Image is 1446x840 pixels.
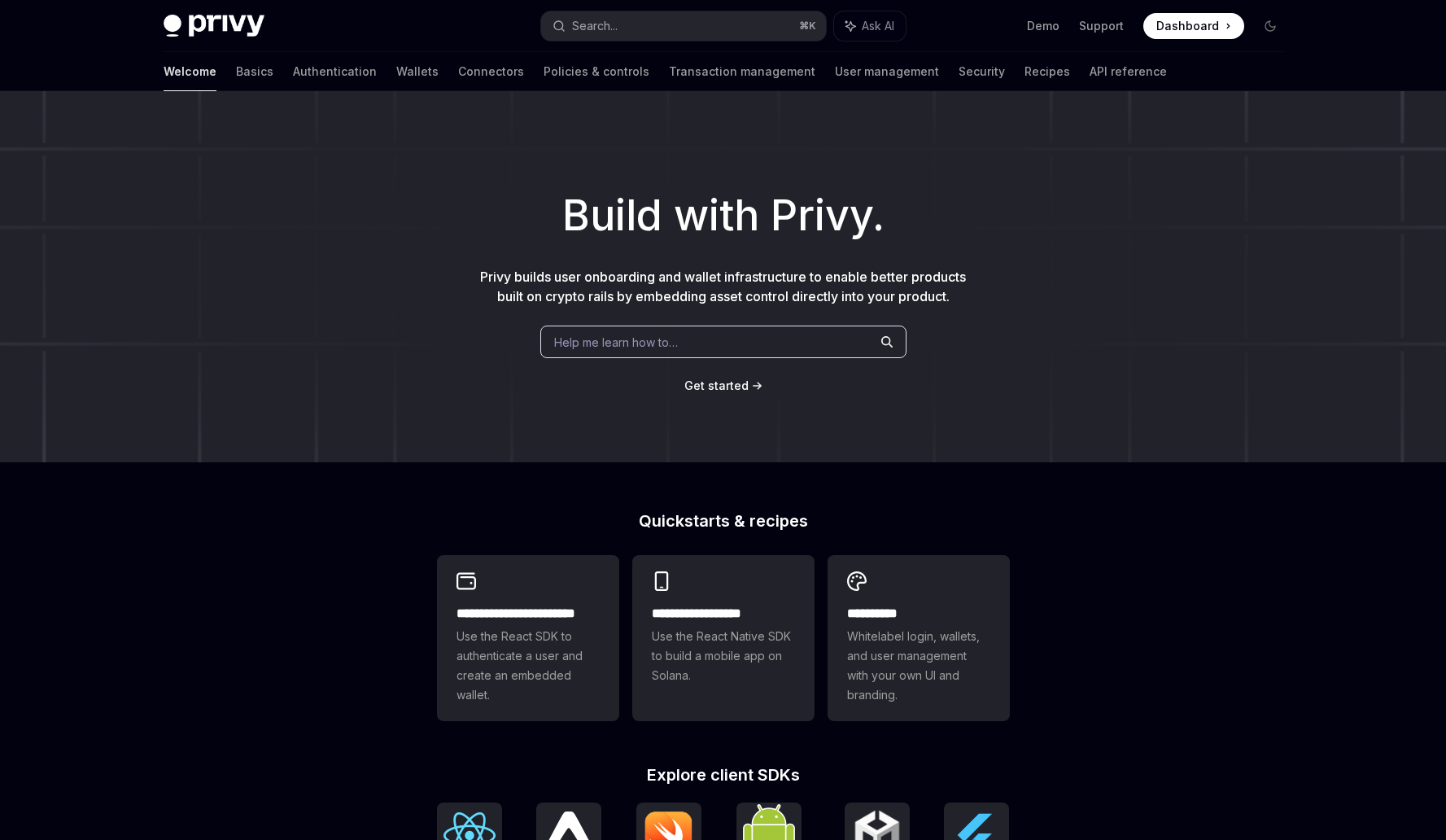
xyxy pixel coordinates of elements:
[541,11,826,41] button: Search...⌘K
[293,52,377,91] a: Authentication
[457,627,600,705] span: Use the React SDK to authenticate a user and create an embedded wallet.
[1257,13,1283,39] button: Toggle dark mode
[799,20,816,33] span: ⌘ K
[1156,18,1219,34] span: Dashboard
[480,269,966,304] span: Privy builds user onboarding and wallet infrastructure to enable better products built on crypto ...
[828,555,1010,721] a: **** *****Whitelabel login, wallets, and user management with your own UI and branding.
[544,52,649,91] a: Policies & controls
[554,334,678,351] span: Help me learn how to…
[572,16,618,36] div: Search...
[164,15,264,37] img: dark logo
[1090,52,1167,91] a: API reference
[437,767,1010,783] h2: Explore client SDKs
[437,513,1010,529] h2: Quickstarts & recipes
[835,52,939,91] a: User management
[684,378,749,392] span: Get started
[26,184,1420,247] h1: Build with Privy.
[684,378,749,394] a: Get started
[847,627,990,705] span: Whitelabel login, wallets, and user management with your own UI and branding.
[652,627,795,685] span: Use the React Native SDK to build a mobile app on Solana.
[834,11,906,41] button: Ask AI
[862,18,894,34] span: Ask AI
[236,52,273,91] a: Basics
[396,52,439,91] a: Wallets
[164,52,216,91] a: Welcome
[1079,18,1124,34] a: Support
[632,555,815,721] a: **** **** **** ***Use the React Native SDK to build a mobile app on Solana.
[1027,18,1059,34] a: Demo
[669,52,815,91] a: Transaction management
[1143,13,1244,39] a: Dashboard
[959,52,1005,91] a: Security
[1024,52,1070,91] a: Recipes
[458,52,524,91] a: Connectors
